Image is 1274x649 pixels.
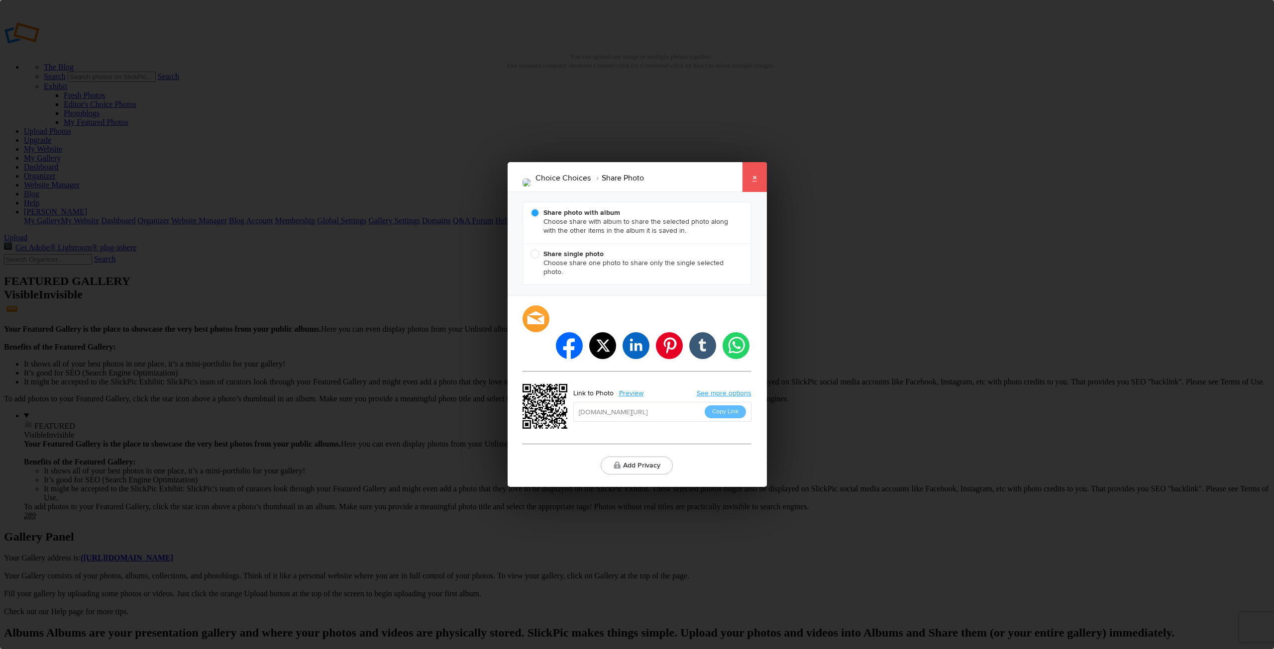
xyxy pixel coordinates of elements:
li: Share Photo [591,170,644,186]
a: × [742,162,767,192]
button: Add Privacy [601,457,673,474]
span: Choose share with album to share the selected photo along with the other items in the album it is... [531,208,739,235]
button: Copy Link [705,405,746,418]
a: Preview [614,387,651,400]
li: facebook [556,332,583,359]
div: Link to Photo [573,387,614,400]
li: twitter [589,332,616,359]
b: Share single photo [543,250,604,258]
span: Choose share one photo to share only the single selected photo. [531,250,739,277]
img: DSC2062_Bear_and_salmon.jpg [523,179,531,186]
a: See more options [697,389,751,397]
li: whatsapp [723,332,749,359]
li: pinterest [656,332,683,359]
b: Share photo with album [543,208,620,217]
li: Choice Choices [535,170,591,186]
div: https://slickpic.us/18245752jjUU [523,384,570,432]
li: tumblr [689,332,716,359]
li: linkedin [623,332,649,359]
